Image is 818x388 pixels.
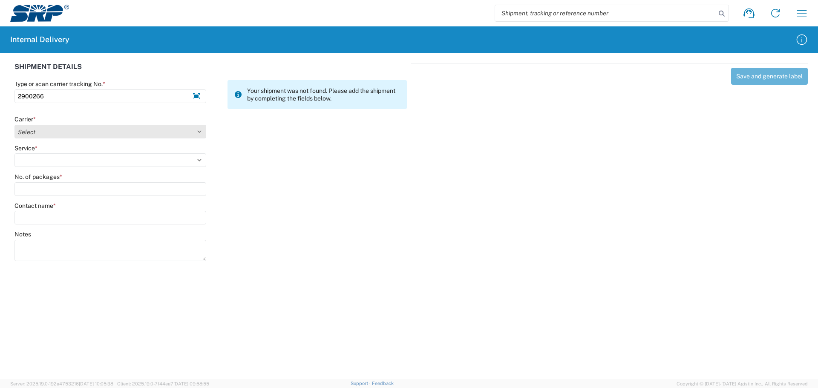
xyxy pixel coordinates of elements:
span: Copyright © [DATE]-[DATE] Agistix Inc., All Rights Reserved [677,380,808,388]
img: srp [10,5,69,22]
label: No. of packages [14,173,62,181]
label: Notes [14,230,31,238]
span: Server: 2025.19.0-192a4753216 [10,381,113,386]
a: Feedback [372,381,394,386]
label: Type or scan carrier tracking No. [14,80,105,88]
label: Carrier [14,115,36,123]
label: Contact name [14,202,56,210]
label: Service [14,144,37,152]
a: Support [351,381,372,386]
div: SHIPMENT DETAILS [14,63,407,80]
span: Your shipment was not found. Please add the shipment by completing the fields below. [247,87,400,102]
span: [DATE] 10:05:38 [79,381,113,386]
span: Client: 2025.19.0-7f44ea7 [117,381,209,386]
h2: Internal Delivery [10,34,69,45]
input: Shipment, tracking or reference number [495,5,716,21]
span: [DATE] 09:58:55 [173,381,209,386]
